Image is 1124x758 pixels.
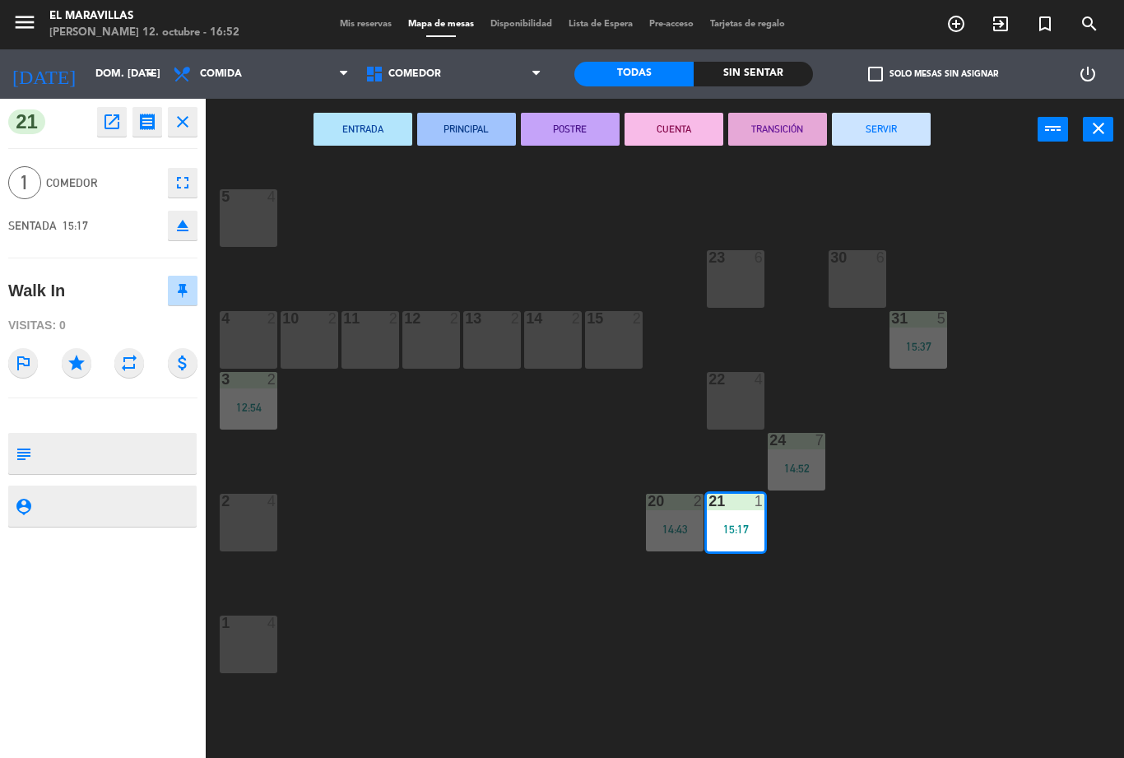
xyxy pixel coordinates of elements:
[587,311,588,326] div: 15
[400,20,482,29] span: Mapa de mesas
[49,8,239,25] div: El Maravillas
[755,250,764,265] div: 6
[934,10,978,38] span: RESERVAR MESA
[8,277,65,305] div: Walk In
[1083,117,1113,142] button: close
[465,311,466,326] div: 13
[891,311,892,326] div: 31
[572,311,582,326] div: 2
[221,189,222,204] div: 5
[221,372,222,387] div: 3
[332,20,400,29] span: Mis reservas
[978,10,1023,38] span: WALK IN
[14,497,32,515] i: person_pin
[889,341,947,352] div: 15:37
[168,107,197,137] button: close
[267,372,277,387] div: 2
[815,433,825,448] div: 7
[417,113,516,146] button: PRINCIPAL
[1038,117,1068,142] button: power_input
[560,20,641,29] span: Lista de Espera
[482,20,560,29] span: Disponibilidad
[641,20,702,29] span: Pre-acceso
[282,311,283,326] div: 10
[200,68,242,80] span: Comida
[221,494,222,509] div: 2
[62,348,91,378] i: star
[694,494,704,509] div: 2
[221,616,222,630] div: 1
[388,68,441,80] span: Comedor
[267,189,277,204] div: 4
[404,311,405,326] div: 12
[574,62,694,86] div: Todas
[1080,14,1099,34] i: search
[102,112,122,132] i: open_in_new
[868,67,883,81] span: check_box_outline_blank
[868,67,998,81] label: Solo mesas sin asignar
[343,311,344,326] div: 11
[876,250,886,265] div: 6
[168,211,197,240] button: eject
[755,494,764,509] div: 1
[267,616,277,630] div: 4
[702,20,793,29] span: Tarjetas de regalo
[46,174,160,193] span: Comedor
[1089,119,1108,138] i: close
[1035,14,1055,34] i: turned_in_not
[707,523,764,535] div: 15:17
[991,14,1010,34] i: exit_to_app
[173,112,193,132] i: close
[1078,64,1098,84] i: power_settings_new
[511,311,521,326] div: 2
[755,372,764,387] div: 4
[97,107,127,137] button: open_in_new
[267,311,277,326] div: 2
[8,109,45,134] span: 21
[63,219,88,232] span: 15:17
[137,112,157,132] i: receipt
[937,311,947,326] div: 5
[220,402,277,413] div: 12:54
[728,113,827,146] button: TRANSICIÓN
[12,10,37,40] button: menu
[8,166,41,199] span: 1
[389,311,399,326] div: 2
[8,219,57,232] span: SENTADA
[132,107,162,137] button: receipt
[8,311,197,340] div: Visitas: 0
[114,348,144,378] i: repeat
[1067,10,1112,38] span: BUSCAR
[694,62,813,86] div: Sin sentar
[521,113,620,146] button: POSTRE
[49,25,239,41] div: [PERSON_NAME] 12. octubre - 16:52
[1023,10,1067,38] span: Reserva especial
[633,311,643,326] div: 2
[625,113,723,146] button: CUENTA
[168,348,197,378] i: attach_money
[141,64,160,84] i: arrow_drop_down
[1043,119,1063,138] i: power_input
[768,463,825,474] div: 14:52
[646,523,704,535] div: 14:43
[830,250,831,265] div: 30
[221,311,222,326] div: 4
[168,168,197,198] button: fullscreen
[946,14,966,34] i: add_circle_outline
[173,216,193,235] i: eject
[450,311,460,326] div: 2
[12,10,37,35] i: menu
[314,113,412,146] button: ENTRADA
[526,311,527,326] div: 14
[8,348,38,378] i: outlined_flag
[832,113,931,146] button: SERVIR
[328,311,338,326] div: 2
[648,494,648,509] div: 20
[173,173,193,193] i: fullscreen
[14,444,32,463] i: subject
[267,494,277,509] div: 4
